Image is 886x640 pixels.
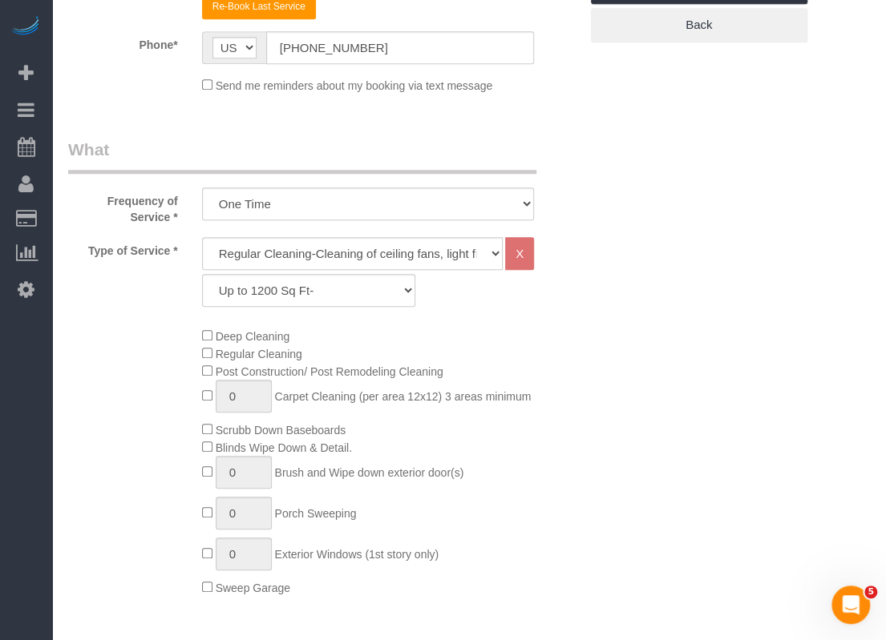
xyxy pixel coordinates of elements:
input: Phone* [266,31,534,64]
label: Phone* [56,31,190,53]
label: Type of Service * [56,237,190,259]
span: Brush and Wipe down exterior door(s) [274,466,463,479]
label: Frequency of Service * [56,187,190,225]
legend: What [68,138,536,174]
span: 5 [864,586,877,598]
span: Deep Cleaning [216,330,290,343]
span: Regular Cleaning [216,348,302,360]
span: Blinds Wipe Down & Detail. [216,441,352,454]
span: Carpet Cleaning (per area 12x12) 3 areas minimum [274,390,531,403]
iframe: Intercom live chat [831,586,870,624]
span: Exterior Windows (1st story only) [274,548,439,561]
span: Post Construction/ Post Remodeling Cleaning [216,365,443,378]
a: Back [591,8,807,42]
span: Sweep Garage [216,582,290,594]
img: Automaid Logo [10,16,42,38]
span: Scrubb Down Baseboards [216,424,346,437]
span: Send me reminders about my booking via text message [216,79,493,92]
span: Porch Sweeping [274,507,356,520]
